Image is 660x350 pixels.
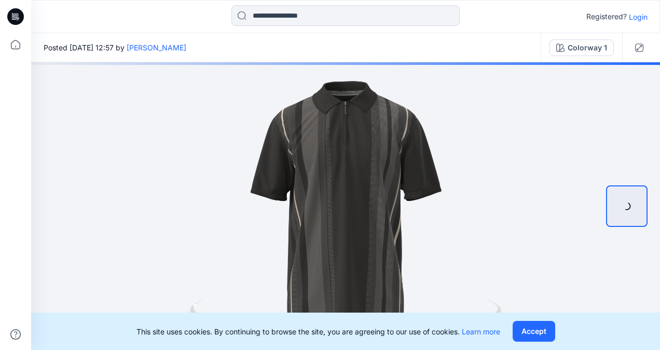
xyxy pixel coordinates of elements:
[549,39,614,56] button: Colorway 1
[586,10,627,23] p: Registered?
[127,43,186,52] a: [PERSON_NAME]
[44,42,186,53] span: Posted [DATE] 12:57 by
[568,42,607,53] div: Colorway 1
[629,11,648,22] p: Login
[513,321,555,342] button: Accept
[136,326,500,337] p: This site uses cookies. By continuing to browse the site, you are agreeing to our use of cookies.
[462,327,500,336] a: Learn more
